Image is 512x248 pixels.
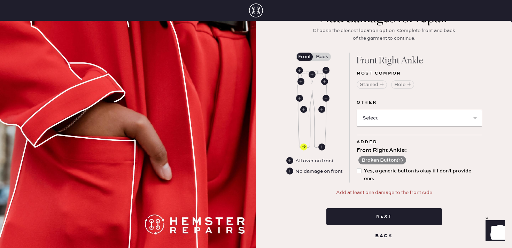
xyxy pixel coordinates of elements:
[297,78,304,85] div: Front Right Pocket
[357,53,482,69] div: Front Right Ankle
[309,71,316,78] div: Front Center Seam
[323,67,329,74] div: Front Left Waistband
[295,168,342,175] div: No damage on front
[296,67,303,74] div: Front Right Waistband
[286,168,342,175] div: No damage on front
[358,156,406,164] button: Broken Button(1)
[297,70,327,148] img: Garment image
[313,53,331,61] label: Back
[323,95,329,102] div: Front Left Side Seam
[357,138,482,146] div: Added
[391,80,414,89] button: Hole
[357,80,387,89] button: Stained
[357,69,482,78] div: Most common
[300,106,307,113] div: Front Right Leg
[318,106,325,113] div: Front Left Leg
[479,217,509,247] iframe: Front Chat
[318,144,325,150] div: Front Left Ankle
[357,99,482,107] label: Other
[295,157,333,165] div: All over on front
[364,167,482,183] span: Yes, a generic button is okay if I don't provide one.
[321,78,328,85] div: Front Left Pocket
[371,231,397,241] button: Back
[300,144,307,150] div: Front Right Ankle
[336,189,432,196] div: Add at least one damage to the front side
[286,157,334,165] div: All over on front
[296,53,313,61] label: Front
[311,27,457,42] div: Choose the closest location option. Complete front and back of the garment to continue.
[296,95,303,102] div: Front Right Side Seam
[357,146,482,155] div: Front Right Ankle :
[326,208,442,225] button: Next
